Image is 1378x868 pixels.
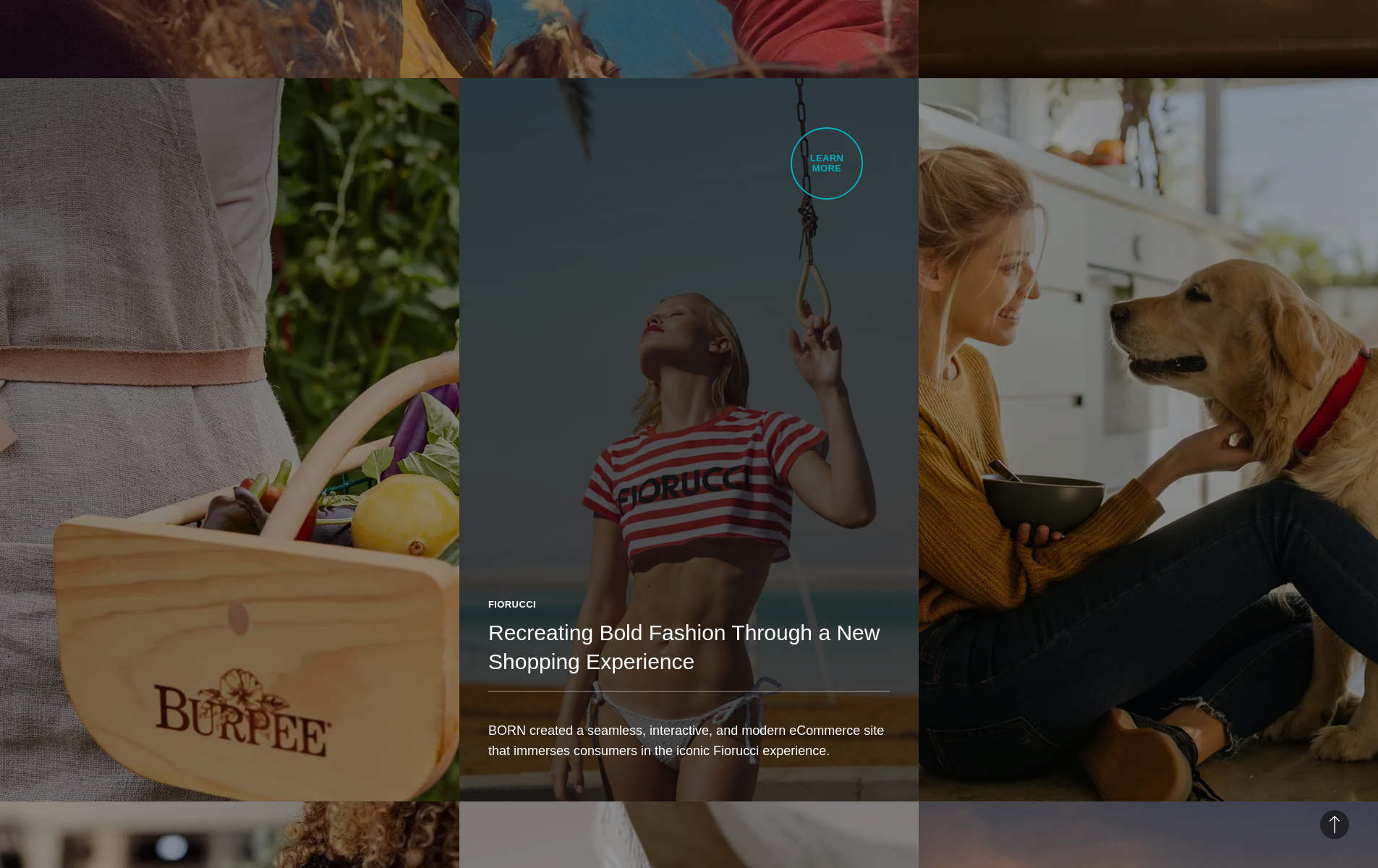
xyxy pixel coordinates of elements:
h2: Recreating Bold Fashion Through a New Shopping Experience [488,618,890,676]
p: BORN created a seamless, interactive, and modern eCommerce site that immerses consumers in the ic... [488,720,890,761]
button: Back to Top [1320,810,1349,839]
a: Fiorucci Recreating Bold Fashion Through a New Shopping Experience BORN created a seamless, inter... [459,78,919,801]
div: Fiorucci [488,597,890,612]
